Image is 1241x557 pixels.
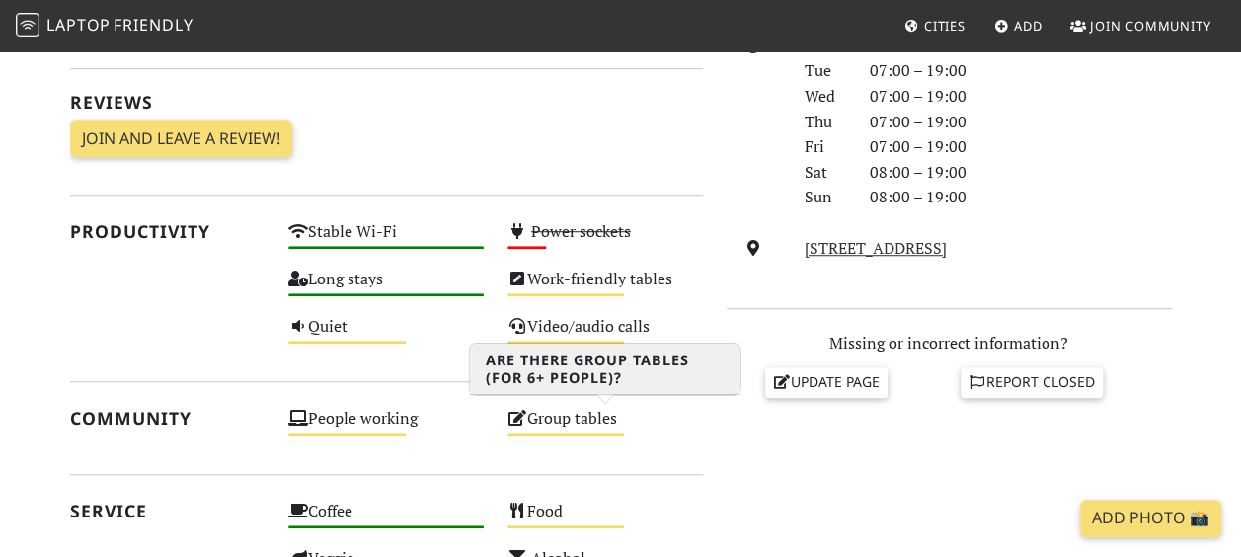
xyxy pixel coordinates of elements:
[1062,8,1219,43] a: Join Community
[70,501,266,521] h2: Service
[986,8,1050,43] a: Add
[924,17,966,35] span: Cities
[16,9,194,43] a: LaptopFriendly LaptopFriendly
[496,497,715,544] div: Food
[793,160,858,186] div: Sat
[793,134,858,160] div: Fri
[858,110,1184,135] div: 07:00 – 19:00
[470,344,740,395] h3: Are there group tables (for 6+ people)?
[858,58,1184,84] div: 07:00 – 19:00
[793,110,858,135] div: Thu
[276,265,496,312] div: Long stays
[70,120,292,158] a: Join and leave a review!
[16,13,39,37] img: LaptopFriendly
[276,404,496,451] div: People working
[276,217,496,265] div: Stable Wi-Fi
[793,58,858,84] div: Tue
[765,367,888,397] a: Update page
[805,237,947,259] a: [STREET_ADDRESS]
[793,84,858,110] div: Wed
[858,84,1184,110] div: 07:00 – 19:00
[858,134,1184,160] div: 07:00 – 19:00
[793,185,858,210] div: Sun
[114,14,193,36] span: Friendly
[727,331,1172,357] p: Missing or incorrect information?
[1014,17,1043,35] span: Add
[70,221,266,242] h2: Productivity
[858,185,1184,210] div: 08:00 – 19:00
[70,408,266,429] h2: Community
[70,92,703,113] h2: Reviews
[496,265,715,312] div: Work-friendly tables
[496,404,715,451] div: Group tables
[276,497,496,544] div: Coffee
[896,8,973,43] a: Cities
[1080,500,1221,537] a: Add Photo 📸
[496,312,715,359] div: Video/audio calls
[961,367,1103,397] a: Report closed
[531,220,631,242] s: Power sockets
[1090,17,1211,35] span: Join Community
[46,14,111,36] span: Laptop
[858,160,1184,186] div: 08:00 – 19:00
[276,312,496,359] div: Quiet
